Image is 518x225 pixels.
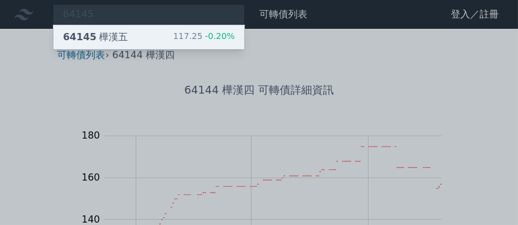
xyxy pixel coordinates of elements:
a: 64145樺漢五 117.25-0.20% [53,25,244,49]
div: 117.25 [173,30,235,44]
span: -0.20% [202,31,235,41]
div: 樺漢五 [63,30,128,44]
div: 聊天小工具 [458,167,518,225]
iframe: Chat Widget [458,167,518,225]
span: 64145 [63,31,97,43]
